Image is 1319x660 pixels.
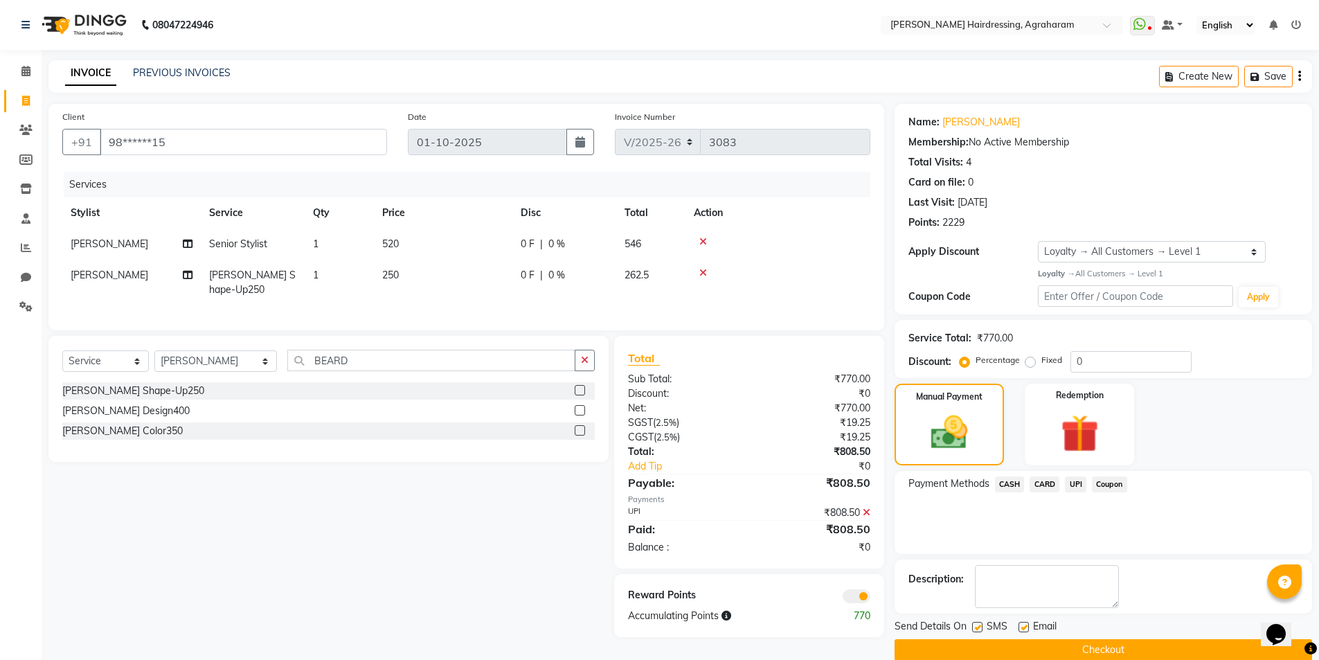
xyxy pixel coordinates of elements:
div: Payments [628,494,870,506]
span: SGST [628,416,653,429]
div: Apply Discount [908,244,1039,259]
img: _cash.svg [919,411,979,454]
input: Search or Scan [287,350,576,371]
button: Save [1244,66,1293,87]
div: ₹0 [749,540,881,555]
iframe: chat widget [1261,605,1305,646]
div: [PERSON_NAME] Design400 [62,404,190,418]
div: Total: [618,445,749,459]
div: Last Visit: [908,195,955,210]
div: Net: [618,401,749,416]
span: 262.5 [625,269,649,281]
div: Coupon Code [908,289,1039,304]
div: Total Visits: [908,155,963,170]
span: | [540,237,543,251]
a: INVOICE [65,61,116,86]
a: PREVIOUS INVOICES [133,66,231,79]
span: 0 F [521,268,535,283]
div: Card on file: [908,175,965,190]
span: Email [1033,619,1057,636]
span: Send Details On [895,619,967,636]
div: Membership: [908,135,969,150]
div: Description: [908,572,964,587]
th: Action [685,197,870,229]
span: 0 % [548,237,565,251]
div: Points: [908,215,940,230]
img: _gift.svg [1049,410,1111,457]
span: 2.5% [656,417,676,428]
span: Payment Methods [908,476,989,491]
span: UPI [1065,476,1086,492]
div: Paid: [618,521,749,537]
span: 250 [382,269,399,281]
div: ₹770.00 [749,401,881,416]
th: Disc [512,197,616,229]
th: Stylist [62,197,201,229]
span: 520 [382,238,399,250]
span: 546 [625,238,641,250]
div: Accumulating Points [618,609,814,623]
div: ₹0 [771,459,881,474]
div: ( ) [618,416,749,430]
span: CASH [995,476,1025,492]
div: ₹19.25 [749,416,881,430]
th: Price [374,197,512,229]
label: Client [62,111,84,123]
div: ₹770.00 [749,372,881,386]
div: ₹19.25 [749,430,881,445]
label: Percentage [976,354,1020,366]
div: Reward Points [618,588,749,603]
div: 4 [966,155,971,170]
div: 0 [968,175,973,190]
span: [PERSON_NAME] [71,238,148,250]
div: Services [64,172,881,197]
div: ₹808.50 [749,474,881,491]
div: ₹770.00 [977,331,1013,346]
span: 1 [313,269,318,281]
span: [PERSON_NAME] [71,269,148,281]
div: ₹808.50 [749,506,881,520]
div: Name: [908,115,940,130]
div: Payable: [618,474,749,491]
th: Total [616,197,685,229]
div: All Customers → Level 1 [1038,268,1298,280]
div: 770 [815,609,881,623]
div: ₹808.50 [749,445,881,459]
span: SMS [987,619,1007,636]
th: Service [201,197,305,229]
a: Add Tip [618,459,771,474]
div: UPI [618,506,749,520]
label: Manual Payment [916,391,982,403]
div: Balance : [618,540,749,555]
a: [PERSON_NAME] [942,115,1020,130]
input: Search by Name/Mobile/Email/Code [100,129,387,155]
span: CGST [628,431,654,443]
b: 08047224946 [152,6,213,44]
span: 2.5% [656,431,677,443]
div: ₹0 [749,386,881,401]
button: Apply [1239,287,1278,307]
input: Enter Offer / Coupon Code [1038,285,1233,307]
span: 0 % [548,268,565,283]
div: [PERSON_NAME] Shape-Up250 [62,384,204,398]
div: [DATE] [958,195,987,210]
button: +91 [62,129,101,155]
strong: Loyalty → [1038,269,1075,278]
div: ( ) [618,430,749,445]
th: Qty [305,197,374,229]
span: [PERSON_NAME] Shape-Up250 [209,269,296,296]
img: logo [35,6,130,44]
span: 1 [313,238,318,250]
div: Sub Total: [618,372,749,386]
button: Create New [1159,66,1239,87]
div: No Active Membership [908,135,1298,150]
label: Redemption [1056,389,1104,402]
div: Service Total: [908,331,971,346]
div: Discount: [618,386,749,401]
div: Discount: [908,355,951,369]
span: 0 F [521,237,535,251]
label: Invoice Number [615,111,675,123]
div: [PERSON_NAME] Color350 [62,424,183,438]
label: Date [408,111,427,123]
div: 2229 [942,215,964,230]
